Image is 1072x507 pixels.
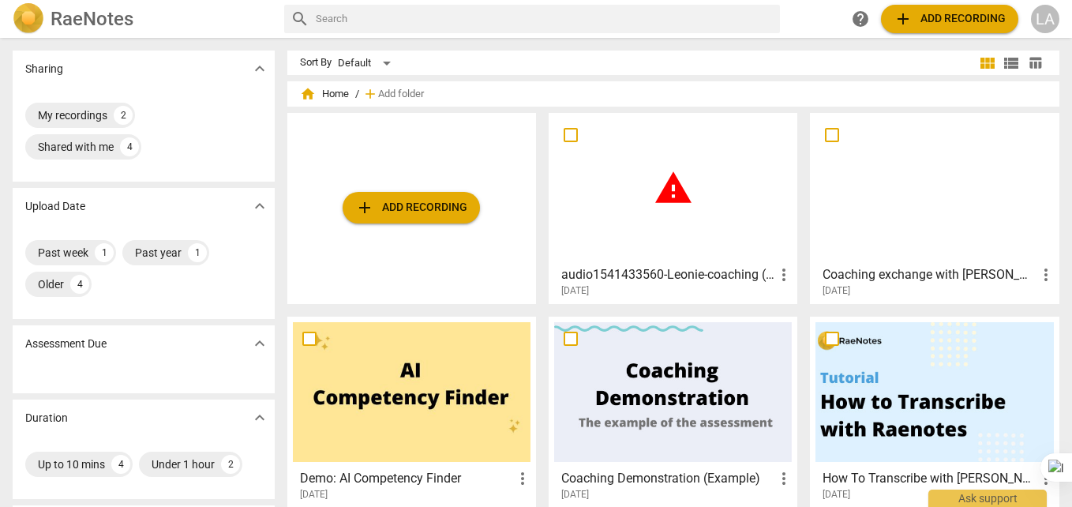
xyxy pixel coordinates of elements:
[111,455,130,474] div: 4
[355,88,359,100] span: /
[38,456,105,472] div: Up to 10 mins
[978,54,997,73] span: view_module
[25,61,63,77] p: Sharing
[1031,5,1059,33] button: LA
[1023,51,1047,75] button: Table view
[248,406,272,430] button: Show more
[38,245,88,261] div: Past week
[561,488,589,501] span: [DATE]
[561,284,589,298] span: [DATE]
[300,86,349,102] span: Home
[976,51,999,75] button: Tile view
[554,118,792,297] a: audio1541433560-Leonie-coaching (1)[DATE]
[38,107,107,123] div: My recordings
[823,265,1036,284] h3: Coaching exchange with Leonie-20250716_104258-Meeting Recording
[290,9,309,28] span: search
[152,456,215,472] div: Under 1 hour
[846,5,875,33] a: Help
[338,51,396,76] div: Default
[654,168,693,208] span: warning
[120,137,139,156] div: 4
[823,488,850,501] span: [DATE]
[250,59,269,78] span: expand_more
[1028,55,1043,70] span: table_chart
[248,57,272,81] button: Show more
[881,5,1018,33] button: Upload
[221,455,240,474] div: 2
[1036,469,1055,488] span: more_vert
[774,469,793,488] span: more_vert
[362,86,378,102] span: add
[248,194,272,218] button: Show more
[851,9,870,28] span: help
[815,118,1053,297] a: Coaching exchange with [PERSON_NAME]-20250716_104258-Meeting Recording[DATE]
[894,9,1006,28] span: Add recording
[250,334,269,353] span: expand_more
[355,198,374,217] span: add
[38,139,114,155] div: Shared with me
[561,469,774,488] h3: Coaching Demonstration (Example)
[823,469,1036,488] h3: How To Transcribe with RaeNotes
[135,245,182,261] div: Past year
[250,408,269,427] span: expand_more
[823,284,850,298] span: [DATE]
[815,322,1053,501] a: How To Transcribe with [PERSON_NAME][DATE]
[248,332,272,355] button: Show more
[250,197,269,216] span: expand_more
[51,8,133,30] h2: RaeNotes
[343,192,480,223] button: Upload
[928,490,1047,507] div: Ask support
[300,57,332,69] div: Sort By
[13,3,272,35] a: LogoRaeNotes
[1002,54,1021,73] span: view_list
[561,265,774,284] h3: audio1541433560-Leonie-coaching (1)
[513,469,532,488] span: more_vert
[13,3,44,35] img: Logo
[355,198,467,217] span: Add recording
[38,276,64,292] div: Older
[300,86,316,102] span: home
[95,243,114,262] div: 1
[25,336,107,352] p: Assessment Due
[25,410,68,426] p: Duration
[999,51,1023,75] button: List view
[378,88,424,100] span: Add folder
[70,275,89,294] div: 4
[554,322,792,501] a: Coaching Demonstration (Example)[DATE]
[300,488,328,501] span: [DATE]
[894,9,913,28] span: add
[774,265,793,284] span: more_vert
[188,243,207,262] div: 1
[1036,265,1055,284] span: more_vert
[300,469,513,488] h3: Demo: AI Competency Finder
[316,6,774,32] input: Search
[293,322,530,501] a: Demo: AI Competency Finder[DATE]
[25,198,85,215] p: Upload Date
[114,106,133,125] div: 2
